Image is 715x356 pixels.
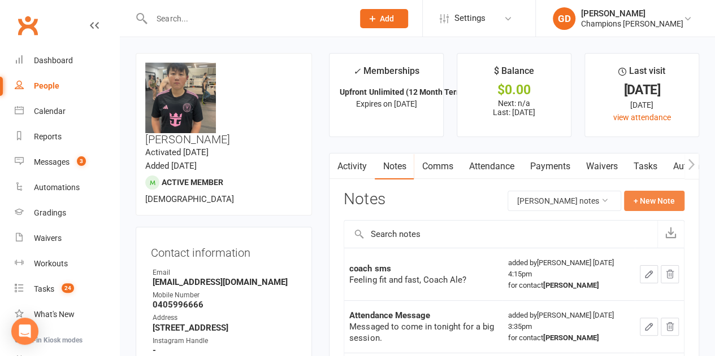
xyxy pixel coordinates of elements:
[543,281,599,289] strong: [PERSON_NAME]
[375,153,414,179] a: Notes
[153,313,297,323] div: Address
[145,63,302,146] h3: [PERSON_NAME]
[522,153,578,179] a: Payments
[353,66,361,77] i: ✓
[15,48,119,73] a: Dashboard
[508,257,630,291] div: added by [PERSON_NAME] [DATE] 4:15pm
[34,234,62,243] div: Waivers
[34,284,54,293] div: Tasks
[15,276,119,302] a: Tasks 24
[349,321,497,344] div: Messaged to come in tonight for a big session.
[15,200,119,226] a: Gradings
[145,63,216,133] img: image1727952762.png
[145,194,234,204] span: [DEMOGRAPHIC_DATA]
[145,161,197,171] time: Added [DATE]
[508,310,630,344] div: added by [PERSON_NAME] [DATE] 3:35pm
[595,84,688,96] div: [DATE]
[34,259,68,268] div: Workouts
[145,147,209,157] time: Activated [DATE]
[349,263,391,274] strong: coach sms
[14,11,42,39] a: Clubworx
[467,99,561,117] p: Next: n/a Last: [DATE]
[34,81,59,90] div: People
[543,333,599,342] strong: [PERSON_NAME]
[153,336,297,346] div: Instagram Handle
[581,8,683,19] div: [PERSON_NAME]
[15,251,119,276] a: Workouts
[153,345,297,355] strong: -
[344,221,657,248] input: Search notes
[613,113,671,122] a: view attendance
[360,9,408,28] button: Add
[148,11,345,27] input: Search...
[461,153,522,179] a: Attendance
[62,283,74,293] span: 24
[153,300,297,310] strong: 0405996666
[34,132,62,141] div: Reports
[344,191,385,211] h3: Notes
[349,274,497,285] div: Feeling fit and fast, Coach Ale?
[380,14,394,23] span: Add
[162,178,223,187] span: Active member
[153,323,297,333] strong: [STREET_ADDRESS]
[508,191,621,211] button: [PERSON_NAME] notes
[34,183,80,192] div: Automations
[153,290,297,301] div: Mobile Number
[349,310,430,320] strong: Attendance Message
[153,277,297,287] strong: [EMAIL_ADDRESS][DOMAIN_NAME]
[15,226,119,251] a: Waivers
[15,124,119,150] a: Reports
[467,84,561,96] div: $0.00
[454,6,486,31] span: Settings
[581,19,683,29] div: Champions [PERSON_NAME]
[353,64,419,85] div: Memberships
[578,153,625,179] a: Waivers
[151,242,297,259] h3: Contact information
[77,156,86,166] span: 3
[15,302,119,327] a: What's New
[153,267,297,278] div: Email
[34,107,66,116] div: Calendar
[34,208,66,217] div: Gradings
[595,99,688,111] div: [DATE]
[356,99,417,108] span: Expires on [DATE]
[15,99,119,124] a: Calendar
[625,153,665,179] a: Tasks
[494,64,534,84] div: $ Balance
[15,150,119,175] a: Messages 3
[15,73,119,99] a: People
[34,56,73,65] div: Dashboard
[414,153,461,179] a: Comms
[340,87,465,96] strong: Upfront Unlimited (12 Month Term)
[553,7,575,30] div: GD
[11,318,38,345] div: Open Intercom Messenger
[624,191,684,211] button: + New Note
[618,64,665,84] div: Last visit
[508,280,630,291] div: for contact
[330,153,375,179] a: Activity
[34,310,75,319] div: What's New
[34,157,70,166] div: Messages
[15,175,119,200] a: Automations
[508,332,630,344] div: for contact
